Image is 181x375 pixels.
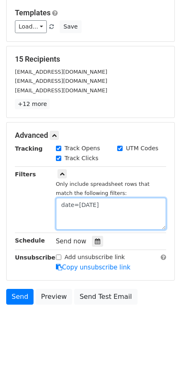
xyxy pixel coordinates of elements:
strong: Unsubscribe [15,254,56,261]
small: [EMAIL_ADDRESS][DOMAIN_NAME] [15,78,107,84]
a: Send [6,289,34,305]
span: Send now [56,238,87,245]
a: Templates [15,8,51,17]
label: UTM Codes [126,144,158,153]
strong: Schedule [15,237,45,244]
strong: Filters [15,171,36,178]
strong: Tracking [15,145,43,152]
label: Track Clicks [65,154,99,163]
div: 聊天小组件 [140,335,181,375]
label: Add unsubscribe link [65,253,125,262]
small: [EMAIL_ADDRESS][DOMAIN_NAME] [15,87,107,94]
h5: 15 Recipients [15,55,166,64]
a: +12 more [15,99,50,109]
small: Only include spreadsheet rows that match the following filters: [56,181,150,197]
label: Track Opens [65,144,100,153]
iframe: Chat Widget [140,335,181,375]
button: Save [60,20,81,33]
h5: Advanced [15,131,166,140]
small: [EMAIL_ADDRESS][DOMAIN_NAME] [15,69,107,75]
a: Send Test Email [74,289,137,305]
a: Preview [36,289,72,305]
a: Load... [15,20,47,33]
a: Copy unsubscribe link [56,264,130,271]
